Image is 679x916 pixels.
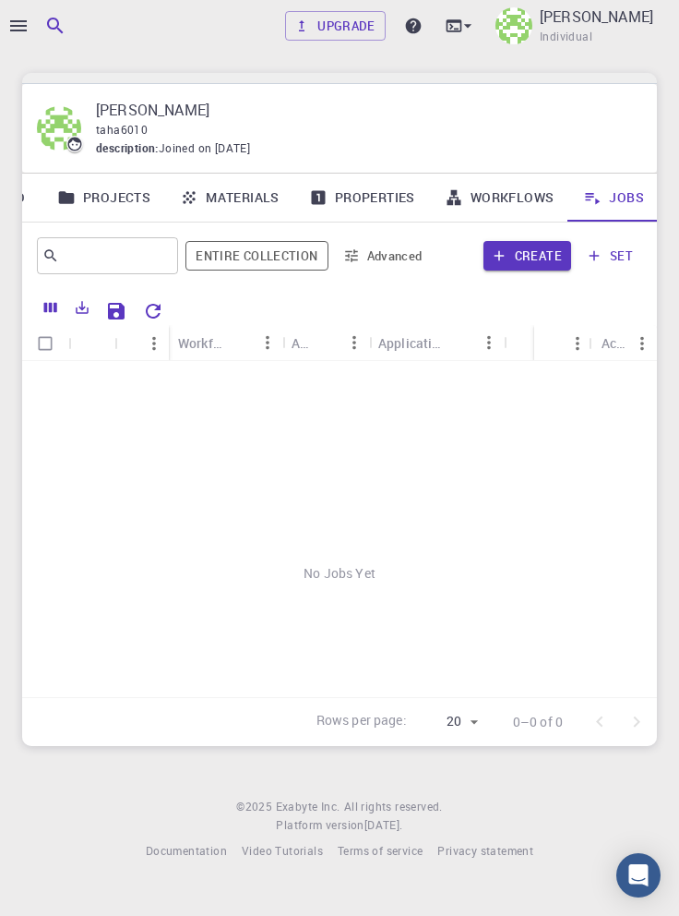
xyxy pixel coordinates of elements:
[276,816,363,835] span: Platform version
[568,174,659,222] a: Jobs
[124,329,153,358] button: Sort
[534,325,592,361] div: Status
[495,7,532,44] img: Taha Yusuf
[344,798,443,816] span: All rights reserved.
[616,853,661,898] div: Open Intercom Messenger
[22,361,657,786] div: No Jobs Yet
[242,842,323,861] a: Video Tutorials
[369,325,504,361] div: Application Version
[540,6,653,28] p: [PERSON_NAME]
[185,241,328,271] span: Filter throughout whole library including sets (folders)
[543,329,573,358] button: Sort
[364,816,403,835] a: [DATE].
[68,325,114,361] div: Icon
[414,708,483,735] div: 20
[276,799,340,814] span: Exabyte Inc.
[437,842,533,861] a: Privacy statement
[338,843,423,858] span: Terms of service
[310,328,339,357] button: Sort
[513,328,542,357] button: Sort
[627,329,657,358] button: Menu
[364,817,403,832] span: [DATE] .
[42,174,165,222] a: Projects
[292,325,310,361] div: Application
[223,328,253,357] button: Sort
[578,241,642,271] button: set
[139,329,169,358] button: Menu
[339,328,369,357] button: Menu
[96,99,627,121] p: [PERSON_NAME]
[316,711,407,732] p: Rows per page:
[159,139,250,158] span: Joined on [DATE]
[474,328,504,357] button: Menu
[236,798,275,816] span: © 2025
[378,325,445,361] div: Application Version
[592,325,657,361] div: Actions
[39,13,96,30] span: Destek
[294,174,430,222] a: Properties
[437,843,533,858] span: Privacy statement
[146,843,227,858] span: Documentation
[513,713,563,731] p: 0–0 of 0
[169,325,282,361] div: Workflow Name
[253,328,282,357] button: Menu
[445,328,474,357] button: Sort
[430,174,569,222] a: Workflows
[336,241,432,271] button: Advanced
[165,174,294,222] a: Materials
[178,325,223,361] div: Workflow Name
[282,325,369,361] div: Application
[98,293,135,330] button: Save Explorer Settings
[96,122,148,137] span: taha6010
[96,139,159,158] span: description :
[242,843,323,858] span: Video Tutorials
[276,798,340,816] a: Exabyte Inc.
[483,241,571,271] button: Create
[146,842,227,861] a: Documentation
[285,11,386,41] a: Upgrade
[563,329,592,358] button: Menu
[35,293,66,322] button: Columns
[602,325,627,361] div: Actions
[338,842,423,861] a: Terms of service
[185,241,328,271] button: Entire collection
[114,325,169,361] div: Name
[66,293,98,322] button: Export
[540,28,592,46] span: Individual
[135,293,172,330] button: Reset Explorer Settings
